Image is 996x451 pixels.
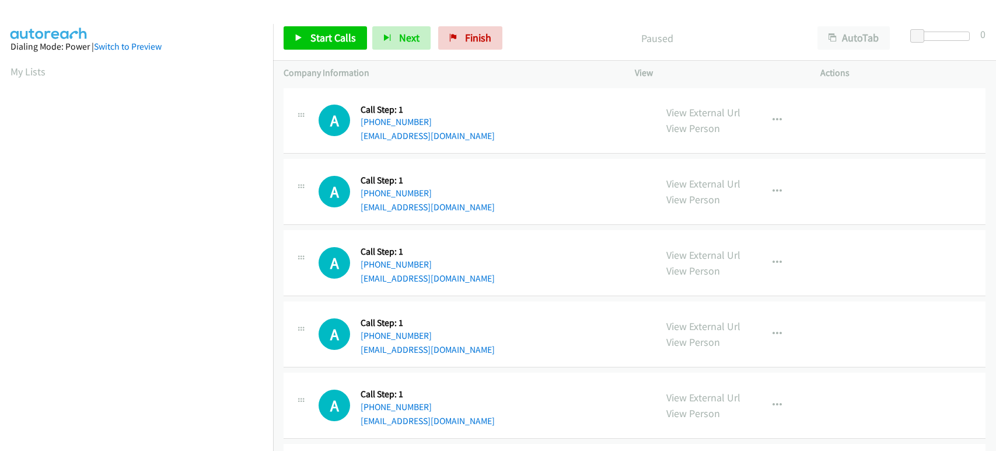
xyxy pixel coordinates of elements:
[666,320,740,333] a: View External Url
[666,122,720,135] a: View Person
[361,104,495,116] h5: Call Step: 1
[319,390,350,421] div: The call is yet to be attempted
[666,264,720,277] a: View Person
[319,105,350,136] h1: A
[361,116,432,127] a: [PHONE_NUMBER]
[666,193,720,206] a: View Person
[361,259,432,270] a: [PHONE_NUMBER]
[319,176,350,207] div: The call is yet to be attempted
[361,273,495,284] a: [EMAIL_ADDRESS][DOMAIN_NAME]
[361,344,495,355] a: [EMAIL_ADDRESS][DOMAIN_NAME]
[399,31,420,44] span: Next
[310,31,356,44] span: Start Calls
[916,32,970,41] div: Delay between calls (in seconds)
[319,390,350,421] h1: A
[635,66,800,80] p: View
[980,26,985,42] div: 0
[666,106,740,119] a: View External Url
[319,247,350,279] div: The call is yet to be attempted
[820,66,985,80] p: Actions
[284,26,367,50] a: Start Calls
[319,247,350,279] h1: A
[817,26,890,50] button: AutoTab
[94,41,162,52] a: Switch to Preview
[361,202,495,213] a: [EMAIL_ADDRESS][DOMAIN_NAME]
[361,175,495,186] h5: Call Step: 1
[361,188,432,199] a: [PHONE_NUMBER]
[438,26,502,50] a: Finish
[319,105,350,136] div: The call is yet to be attempted
[666,177,740,190] a: View External Url
[372,26,431,50] button: Next
[361,415,495,426] a: [EMAIL_ADDRESS][DOMAIN_NAME]
[361,388,495,400] h5: Call Step: 1
[319,318,350,350] h1: A
[11,65,46,78] a: My Lists
[666,248,740,262] a: View External Url
[361,330,432,341] a: [PHONE_NUMBER]
[518,30,796,46] p: Paused
[319,176,350,207] h1: A
[666,391,740,404] a: View External Url
[666,407,720,420] a: View Person
[361,401,432,412] a: [PHONE_NUMBER]
[11,40,263,54] div: Dialing Mode: Power |
[666,335,720,349] a: View Person
[284,66,614,80] p: Company Information
[361,317,495,329] h5: Call Step: 1
[361,130,495,141] a: [EMAIL_ADDRESS][DOMAIN_NAME]
[319,318,350,350] div: The call is yet to be attempted
[465,31,491,44] span: Finish
[361,246,495,258] h5: Call Step: 1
